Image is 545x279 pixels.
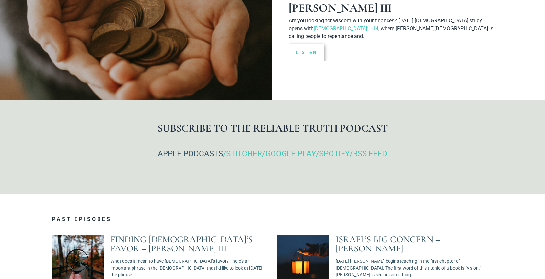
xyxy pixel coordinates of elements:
[52,123,493,133] h1: SUBSCRIBE TO THE RELIABLE TRUTH PODCAST
[314,25,378,32] a: [DEMOGRAPHIC_DATA]:1-14
[289,44,324,61] a: Read more about Financial Wisdom – Richard E. Simmons III
[336,258,493,278] p: [DATE] [PERSON_NAME] begins teaching in the first chapter of [DEMOGRAPHIC_DATA]. The first word o...
[319,149,350,158] a: SPOTIFY
[52,217,493,222] h3: Past Episodes​
[158,149,223,158] a: APPLE PODCASTS
[289,17,496,40] p: Are you looking for wisdom with your finances? [DATE] [DEMOGRAPHIC_DATA] study opens with , where...
[52,148,493,159] p: / / / /
[226,149,262,158] a: STITCHER
[110,234,253,254] a: Finding [DEMOGRAPHIC_DATA]’s Favor – [PERSON_NAME] III
[336,234,440,254] a: Israel’s Big Concern – [PERSON_NAME]
[353,149,387,158] a: RSS FEED
[265,149,316,158] a: GOOGLE PLAY
[110,258,268,278] p: What does it mean to have [DEMOGRAPHIC_DATA]’s favor? There’s an important phrase in the [DEMOGRA...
